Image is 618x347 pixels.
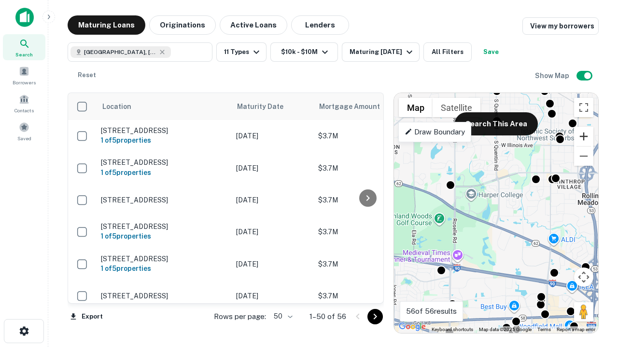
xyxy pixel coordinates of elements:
p: 1–50 of 56 [309,311,346,322]
p: 56 of 56 results [406,306,457,317]
p: [STREET_ADDRESS] [101,158,226,167]
h6: 1 of 5 properties [101,135,226,146]
h6: 1 of 5 properties [101,167,226,178]
p: [STREET_ADDRESS] [101,254,226,263]
p: [DATE] [236,195,309,205]
p: [DATE] [236,259,309,269]
img: Google [396,320,428,333]
iframe: Chat Widget [570,270,618,316]
button: Active Loans [220,15,287,35]
span: Search [15,51,33,58]
span: Saved [17,134,31,142]
p: [DATE] [236,227,309,237]
button: Toggle fullscreen view [574,98,593,117]
span: Location [102,101,131,112]
button: Export [68,309,105,324]
a: Contacts [3,90,45,116]
button: Originations [149,15,216,35]
p: $3.7M [318,131,415,141]
button: Go to next page [367,309,383,324]
a: Open this area in Google Maps (opens a new window) [396,320,428,333]
th: Location [96,93,231,120]
a: Borrowers [3,62,45,88]
a: View my borrowers [522,17,599,35]
button: Maturing Loans [68,15,145,35]
button: All Filters [423,42,472,62]
button: Show satellite imagery [433,98,480,117]
h6: 1 of 5 properties [101,231,226,241]
a: Search [3,34,45,60]
p: [DATE] [236,163,309,173]
a: Saved [3,118,45,144]
span: Maturity Date [237,101,296,112]
p: [STREET_ADDRESS] [101,292,226,300]
button: Save your search to get updates of matches that match your search criteria. [476,42,506,62]
button: Show street map [399,98,433,117]
button: Zoom out [574,147,593,166]
p: $3.7M [318,259,415,269]
p: $3.7M [318,291,415,301]
p: $3.7M [318,163,415,173]
span: Mortgage Amount [319,101,393,112]
p: Rows per page: [214,311,266,322]
p: $3.7M [318,195,415,205]
th: Maturity Date [231,93,313,120]
div: 0 0 [394,93,598,333]
span: Contacts [14,107,34,114]
img: capitalize-icon.png [15,8,34,27]
button: Keyboard shortcuts [432,326,473,333]
h6: 1 of 5 properties [101,263,226,274]
p: [DATE] [236,131,309,141]
button: $10k - $10M [270,42,338,62]
button: Map camera controls [574,267,593,287]
p: [STREET_ADDRESS] [101,196,226,204]
span: Borrowers [13,79,36,86]
button: Search This Area [455,112,538,135]
h6: Show Map [535,70,571,81]
button: 11 Types [216,42,267,62]
p: [STREET_ADDRESS] [101,126,226,135]
button: Reset [71,66,102,85]
div: 50 [270,309,294,323]
p: [STREET_ADDRESS] [101,222,226,231]
a: Report a map error [557,327,595,332]
button: Zoom in [574,127,593,146]
span: [GEOGRAPHIC_DATA], [GEOGRAPHIC_DATA] [84,48,156,56]
a: Terms (opens in new tab) [537,327,551,332]
div: Maturing [DATE] [350,46,415,58]
p: [DATE] [236,291,309,301]
span: Map data ©2025 Google [479,327,532,332]
button: Lenders [291,15,349,35]
button: Maturing [DATE] [342,42,420,62]
p: $3.7M [318,227,415,237]
p: Draw Boundary [405,126,465,138]
th: Mortgage Amount [313,93,420,120]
